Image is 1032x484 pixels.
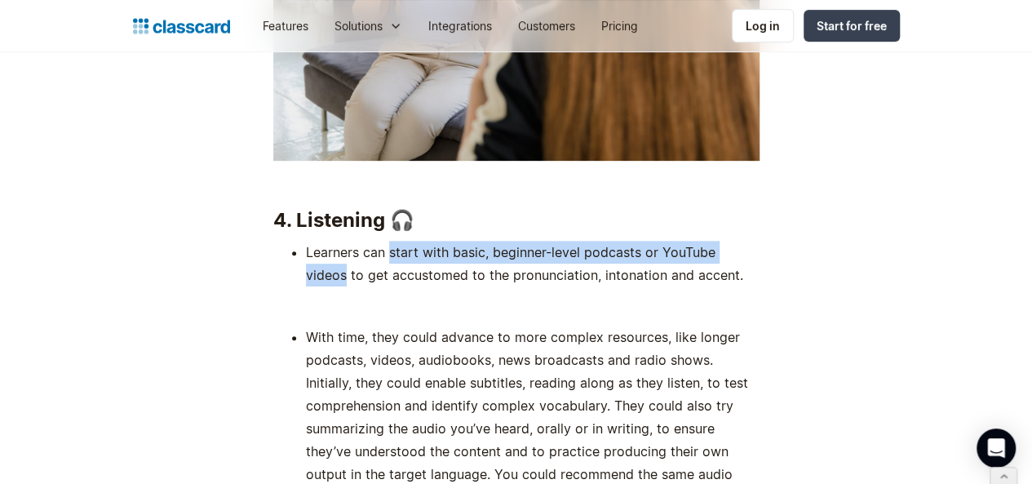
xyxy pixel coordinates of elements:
[321,7,415,44] div: Solutions
[273,169,760,192] p: ‍
[732,9,794,42] a: Log in
[977,428,1016,468] div: Open Intercom Messenger
[273,295,760,317] p: ‍
[415,7,505,44] a: Integrations
[306,241,760,286] li: Learners can start with basic, beginner-level podcasts or YouTube videos to get accustomed to the...
[505,7,588,44] a: Customers
[804,10,900,42] a: Start for free
[133,15,230,38] a: home
[250,7,321,44] a: Features
[334,17,383,34] div: Solutions
[273,208,414,232] strong: 4. Listening 🎧
[588,7,651,44] a: Pricing
[817,17,887,34] div: Start for free
[746,17,780,34] div: Log in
